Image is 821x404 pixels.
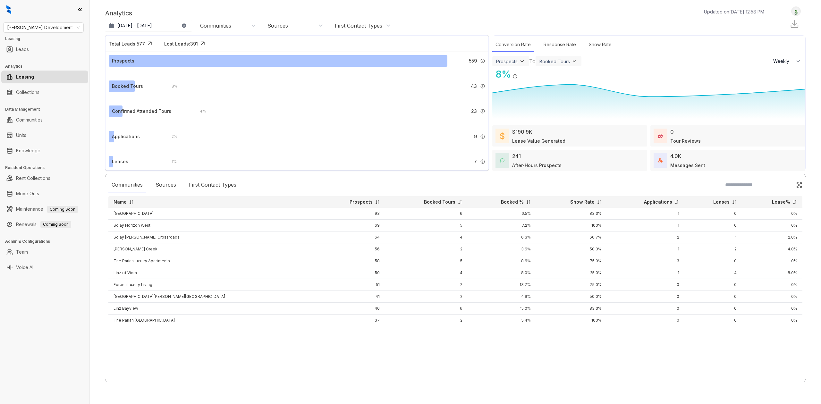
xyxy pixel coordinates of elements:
[112,158,128,165] div: Leases
[114,199,127,205] p: Name
[16,71,34,83] a: Leasing
[607,303,684,315] td: 0
[316,291,385,303] td: 41
[684,279,742,291] td: 0
[385,243,468,255] td: 2
[480,159,485,164] img: Info
[742,231,802,243] td: 2.0%
[108,208,316,220] td: [GEOGRAPHIC_DATA]
[684,315,742,326] td: 0
[424,199,455,205] p: Booked Tours
[670,152,681,160] div: 4.0K
[468,255,536,267] td: 8.6%
[108,267,316,279] td: Linz of Viera
[267,22,288,29] div: Sources
[108,303,316,315] td: Linz Bayview
[7,23,80,32] span: Davis Development
[480,109,485,114] img: Info
[684,220,742,231] td: 0
[796,182,802,188] img: Click Icon
[536,255,607,267] td: 75.0%
[684,231,742,243] td: 1
[742,255,802,267] td: 0%
[742,208,802,220] td: 0%
[385,267,468,279] td: 4
[129,200,134,205] img: sorting
[769,55,805,67] button: Weekly
[145,39,155,48] img: Click Icon
[16,144,40,157] a: Knowledge
[105,20,192,31] button: [DATE] - [DATE]
[792,200,797,205] img: sorting
[40,221,71,228] span: Coming Soon
[684,267,742,279] td: 4
[165,83,178,90] div: 8 %
[1,246,88,258] li: Team
[597,200,602,205] img: sorting
[492,38,534,52] div: Conversion Rate
[316,267,385,279] td: 50
[742,315,802,326] td: 0%
[480,84,485,89] img: Info
[539,59,570,64] div: Booked Tours
[468,315,536,326] td: 5.4%
[496,59,518,64] div: Prospects
[1,114,88,126] li: Communities
[316,231,385,243] td: 64
[790,19,799,29] img: Download
[480,58,485,63] img: Info
[105,8,132,18] p: Analytics
[540,38,579,52] div: Response Rate
[16,114,43,126] a: Communities
[773,58,793,64] span: Weekly
[316,208,385,220] td: 93
[1,86,88,99] li: Collections
[108,291,316,303] td: [GEOGRAPHIC_DATA][PERSON_NAME][GEOGRAPHIC_DATA]
[108,315,316,326] td: The Parian [GEOGRAPHIC_DATA]
[5,165,89,171] h3: Resident Operations
[607,243,684,255] td: 1
[501,199,524,205] p: Booked %
[1,144,88,157] li: Knowledge
[1,129,88,142] li: Units
[536,291,607,303] td: 50.0%
[519,58,525,64] img: ViewFilterArrow
[670,138,701,144] div: Tour Reviews
[385,303,468,315] td: 6
[500,158,504,163] img: AfterHoursConversations
[108,279,316,291] td: Forena Luxury Living
[742,220,802,231] td: 0%
[165,158,177,165] div: 1 %
[316,303,385,315] td: 40
[5,106,89,112] h3: Data Management
[468,231,536,243] td: 6.3%
[316,243,385,255] td: 56
[468,267,536,279] td: 8.0%
[536,231,607,243] td: 66.7%
[518,68,527,78] img: Click Icon
[16,86,39,99] a: Collections
[772,199,790,205] p: Lease%
[16,129,26,142] a: Units
[536,267,607,279] td: 25.0%
[570,199,595,205] p: Show Rate
[16,43,29,56] a: Leads
[112,133,140,140] div: Applications
[316,220,385,231] td: 69
[385,291,468,303] td: 2
[1,187,88,200] li: Move Outs
[732,200,737,205] img: sorting
[385,231,468,243] td: 4
[458,200,462,205] img: sorting
[474,133,477,140] span: 9
[512,128,532,136] div: $190.9K
[512,152,521,160] div: 241
[117,22,152,29] p: [DATE] - [DATE]
[607,279,684,291] td: 0
[385,208,468,220] td: 6
[536,303,607,315] td: 83.3%
[16,172,50,185] a: Rent Collections
[108,220,316,231] td: Solay Horizon West
[791,8,800,15] img: UserAvatar
[670,162,705,169] div: Messages Sent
